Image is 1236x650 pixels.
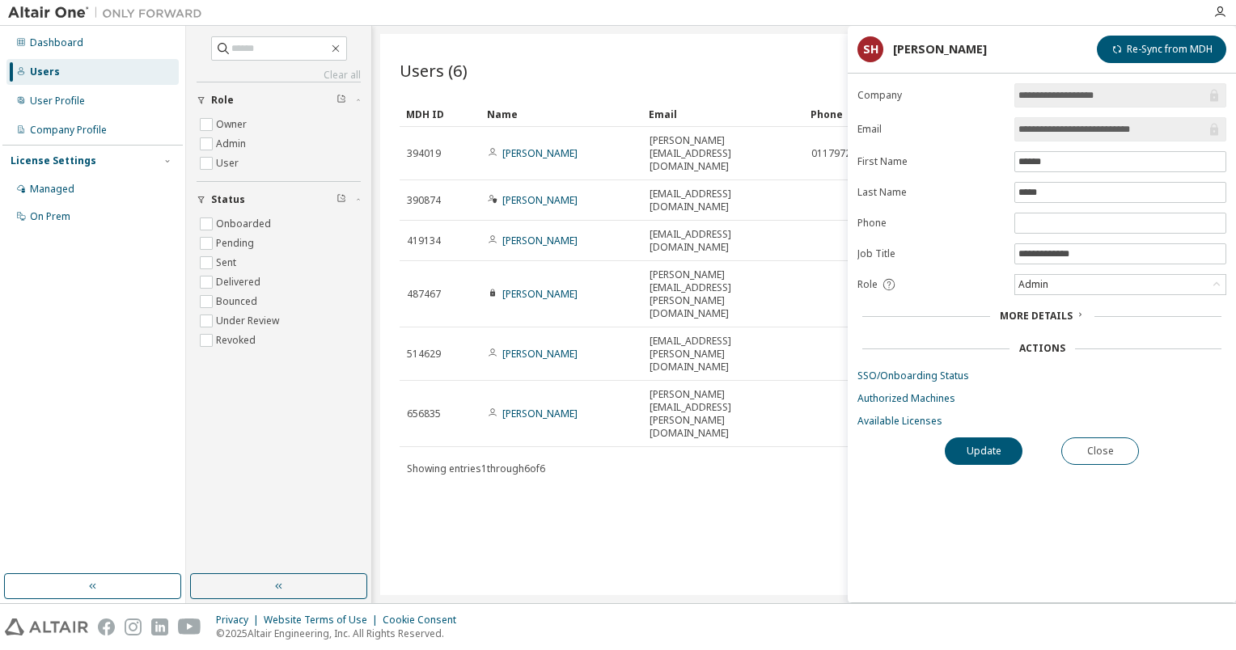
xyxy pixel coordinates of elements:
[1016,276,1051,293] div: Admin
[857,278,878,291] span: Role
[11,154,96,167] div: License Settings
[216,311,282,331] label: Under Review
[502,407,578,420] a: [PERSON_NAME]
[337,94,346,107] span: Clear filter
[857,89,1005,102] label: Company
[216,272,264,292] label: Delivered
[197,182,361,217] button: Status
[151,618,168,635] img: linkedin.svg
[5,618,88,635] img: altair_logo.svg
[1019,342,1065,355] div: Actions
[945,437,1022,465] button: Update
[857,217,1005,230] label: Phone
[650,335,797,374] span: [EMAIL_ADDRESS][PERSON_NAME][DOMAIN_NAME]
[216,292,260,311] label: Bounced
[125,618,142,635] img: instagram.svg
[216,234,257,253] label: Pending
[502,347,578,361] a: [PERSON_NAME]
[502,146,578,160] a: [PERSON_NAME]
[30,183,74,196] div: Managed
[650,134,797,173] span: [PERSON_NAME][EMAIL_ADDRESS][DOMAIN_NAME]
[98,618,115,635] img: facebook.svg
[197,82,361,118] button: Role
[407,462,545,475] span: Showing entries 1 through 6 of 6
[216,331,259,350] label: Revoked
[502,193,578,207] a: [PERSON_NAME]
[407,234,441,247] span: 419134
[30,124,107,137] div: Company Profile
[650,188,797,213] span: [EMAIL_ADDRESS][DOMAIN_NAME]
[857,155,1005,168] label: First Name
[30,65,60,78] div: Users
[407,288,441,301] span: 487467
[216,134,249,154] label: Admin
[1000,309,1073,323] span: More Details
[650,268,797,320] span: [PERSON_NAME][EMAIL_ADDRESS][PERSON_NAME][DOMAIN_NAME]
[216,214,274,234] label: Onboarded
[407,407,441,420] span: 656835
[197,69,361,82] a: Clear all
[216,614,264,627] div: Privacy
[383,614,466,627] div: Cookie Consent
[8,5,210,21] img: Altair One
[857,186,1005,199] label: Last Name
[211,94,234,107] span: Role
[487,101,636,127] div: Name
[857,36,883,62] div: SH
[1061,437,1139,465] button: Close
[264,614,383,627] div: Website Terms of Use
[650,228,797,254] span: [EMAIL_ADDRESS][DOMAIN_NAME]
[216,115,250,134] label: Owner
[216,154,242,173] label: User
[502,287,578,301] a: [PERSON_NAME]
[1015,275,1225,294] div: Admin
[811,147,874,160] span: 01179727119
[178,618,201,635] img: youtube.svg
[1097,36,1226,63] button: Re-Sync from MDH
[216,627,466,640] p: © 2025 Altair Engineering, Inc. All Rights Reserved.
[30,210,70,223] div: On Prem
[893,43,987,56] div: [PERSON_NAME]
[857,123,1005,136] label: Email
[406,101,474,127] div: MDH ID
[649,101,798,127] div: Email
[502,234,578,247] a: [PERSON_NAME]
[407,348,441,361] span: 514629
[211,193,245,206] span: Status
[337,193,346,206] span: Clear filter
[216,253,239,272] label: Sent
[400,59,468,82] span: Users (6)
[407,147,441,160] span: 394019
[857,247,1005,260] label: Job Title
[857,392,1226,405] a: Authorized Machines
[30,95,85,108] div: User Profile
[857,415,1226,428] a: Available Licenses
[811,101,959,127] div: Phone
[30,36,83,49] div: Dashboard
[857,369,1226,382] a: SSO/Onboarding Status
[650,388,797,440] span: [PERSON_NAME][EMAIL_ADDRESS][PERSON_NAME][DOMAIN_NAME]
[407,194,441,207] span: 390874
